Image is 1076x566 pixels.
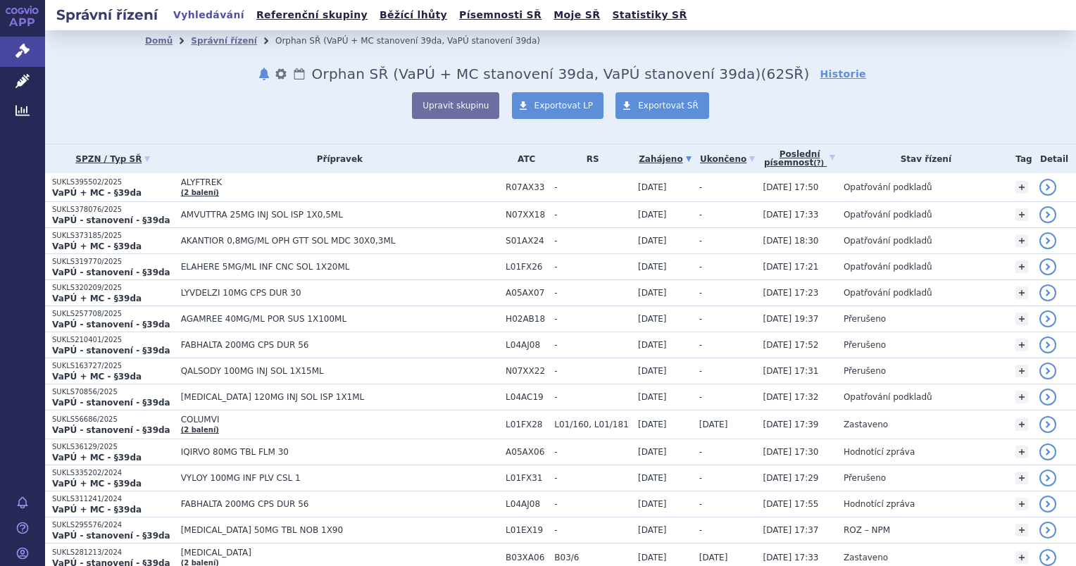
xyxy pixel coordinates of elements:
span: - [554,499,631,509]
span: [DATE] 17:29 [763,473,818,483]
strong: VaPÚ + MC - §39da [52,188,142,198]
span: - [554,525,631,535]
span: Zastaveno [844,420,888,429]
a: + [1015,418,1028,431]
span: - [699,236,702,246]
span: - [699,314,702,324]
span: H02AB18 [506,314,547,324]
p: SUKLS311241/2024 [52,494,174,504]
a: Poslednípísemnost(?) [763,144,836,173]
span: Opatřování podkladů [844,262,932,272]
span: - [554,392,631,402]
span: [DATE] 17:33 [763,210,818,220]
span: [DATE] 17:32 [763,392,818,402]
a: (2 balení) [181,189,219,196]
a: detail [1039,389,1056,405]
span: [DATE] 17:55 [763,499,818,509]
a: detail [1039,363,1056,379]
span: A05AX06 [506,447,547,457]
span: Přerušeno [844,366,886,376]
span: B03/6 [554,553,631,562]
p: SUKLS210401/2025 [52,335,174,345]
span: [DATE] [638,236,667,246]
span: [DATE] [638,473,667,483]
a: + [1015,551,1028,564]
p: SUKLS257708/2025 [52,309,174,319]
span: ELAHERE 5MG/ML INF CNC SOL 1X20ML [181,262,499,272]
span: [DATE] [638,392,667,402]
p: SUKLS395502/2025 [52,177,174,187]
a: Domů [145,36,173,46]
strong: VaPÚ + MC - §39da [52,294,142,303]
span: Hodnotící zpráva [844,499,915,509]
span: L04AJ08 [506,340,547,350]
span: Přerušeno [844,340,886,350]
strong: VaPÚ - stanovení - §39da [52,215,170,225]
a: detail [1039,444,1056,460]
span: N07XX22 [506,366,547,376]
span: A05AX07 [506,288,547,298]
a: Běžící lhůty [375,6,451,25]
strong: VaPÚ + MC - §39da [52,453,142,463]
span: Zastaveno [844,553,888,562]
span: [DATE] 17:31 [763,366,818,376]
span: - [554,182,631,192]
span: - [699,392,702,402]
span: [DATE] 17:21 [763,262,818,272]
span: B03XA06 [506,553,547,562]
span: - [699,473,702,483]
h2: Správní řízení [45,5,169,25]
a: SPZN / Typ SŘ [52,149,174,169]
span: Orphan SŘ (VaPÚ + MC stanovení 39da, VaPÚ stanovení 39da) [312,65,761,82]
span: [MEDICAL_DATA] 120MG INJ SOL ISP 1X1ML [181,392,499,402]
span: [DATE] [699,553,728,562]
a: Exportovat LP [512,92,604,119]
a: detail [1039,337,1056,353]
p: SUKLS378076/2025 [52,205,174,215]
span: - [554,210,631,220]
span: [DATE] [699,420,728,429]
strong: VaPÚ - stanovení - §39da [52,531,170,541]
span: [DATE] [638,366,667,376]
a: detail [1039,310,1056,327]
a: detail [1039,549,1056,566]
strong: VaPÚ - stanovení - §39da [52,320,170,329]
span: [DATE] [638,288,667,298]
p: SUKLS70856/2025 [52,387,174,397]
span: - [554,262,631,272]
abbr: (?) [813,159,824,168]
span: LYVDELZI 10MG CPS DUR 30 [181,288,499,298]
strong: VaPÚ - stanovení - §39da [52,268,170,277]
a: Správní řízení [191,36,257,46]
span: [DATE] 17:33 [763,553,818,562]
span: ROZ – NPM [844,525,890,535]
span: Přerušeno [844,314,886,324]
span: [DATE] [638,499,667,509]
span: QALSODY 100MG INJ SOL 1X15ML [181,366,499,376]
span: L04AJ08 [506,499,547,509]
a: + [1015,391,1028,403]
p: SUKLS373185/2025 [52,231,174,241]
a: + [1015,234,1028,247]
button: nastavení [274,65,288,82]
a: + [1015,287,1028,299]
a: + [1015,181,1028,194]
p: SUKLS320209/2025 [52,283,174,293]
span: Opatřování podkladů [844,236,932,246]
span: R07AX33 [506,182,547,192]
span: - [554,340,631,350]
span: - [699,499,702,509]
span: [DATE] 19:37 [763,314,818,324]
a: + [1015,313,1028,325]
span: N07XX18 [506,210,547,220]
span: [DATE] [638,447,667,457]
span: Opatřování podkladů [844,288,932,298]
a: + [1015,472,1028,484]
th: Tag [1008,144,1032,173]
p: SUKLS163727/2025 [52,361,174,371]
a: Písemnosti SŘ [455,6,546,25]
span: [DATE] 18:30 [763,236,818,246]
a: Zahájeno [638,149,692,169]
th: RS [547,144,631,173]
a: Ukončeno [699,149,756,169]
